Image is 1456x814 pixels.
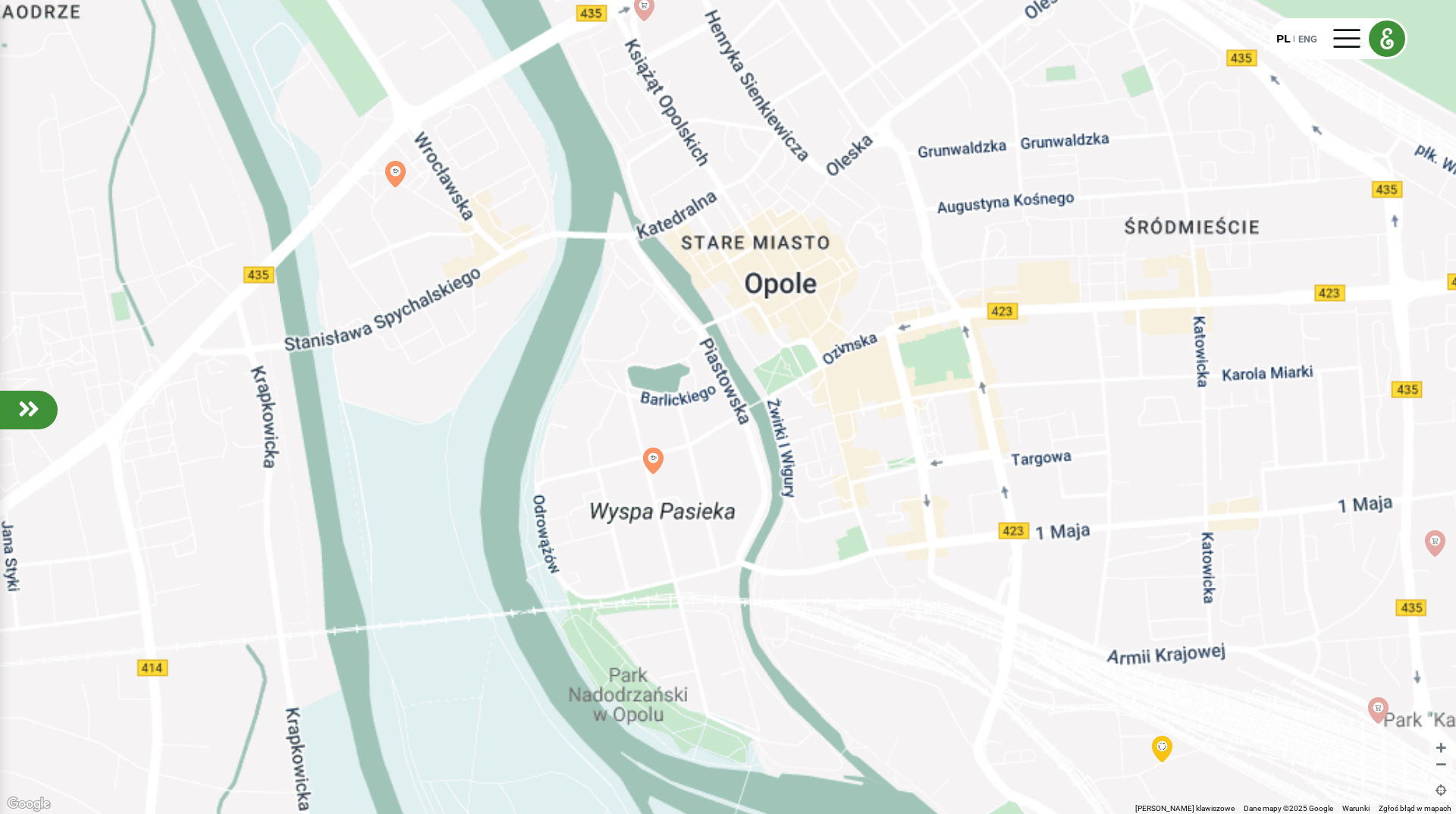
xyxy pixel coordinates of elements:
a: Zgłoś błąd w mapach [1379,804,1451,812]
a: Warunki (otwiera się w nowej karcie) [1342,804,1370,812]
div: ENG [1298,30,1317,47]
img: ethy logo [1370,21,1404,56]
div: PL [1276,31,1290,47]
button: Skróty klawiszowe [1135,803,1235,814]
a: Pokaż ten obszar w Mapach Google (otwiera się w nowym oknie) [4,794,54,814]
div: | [1290,33,1298,46]
img: Google [4,794,54,814]
span: Dane mapy ©2025 Google [1244,804,1333,812]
